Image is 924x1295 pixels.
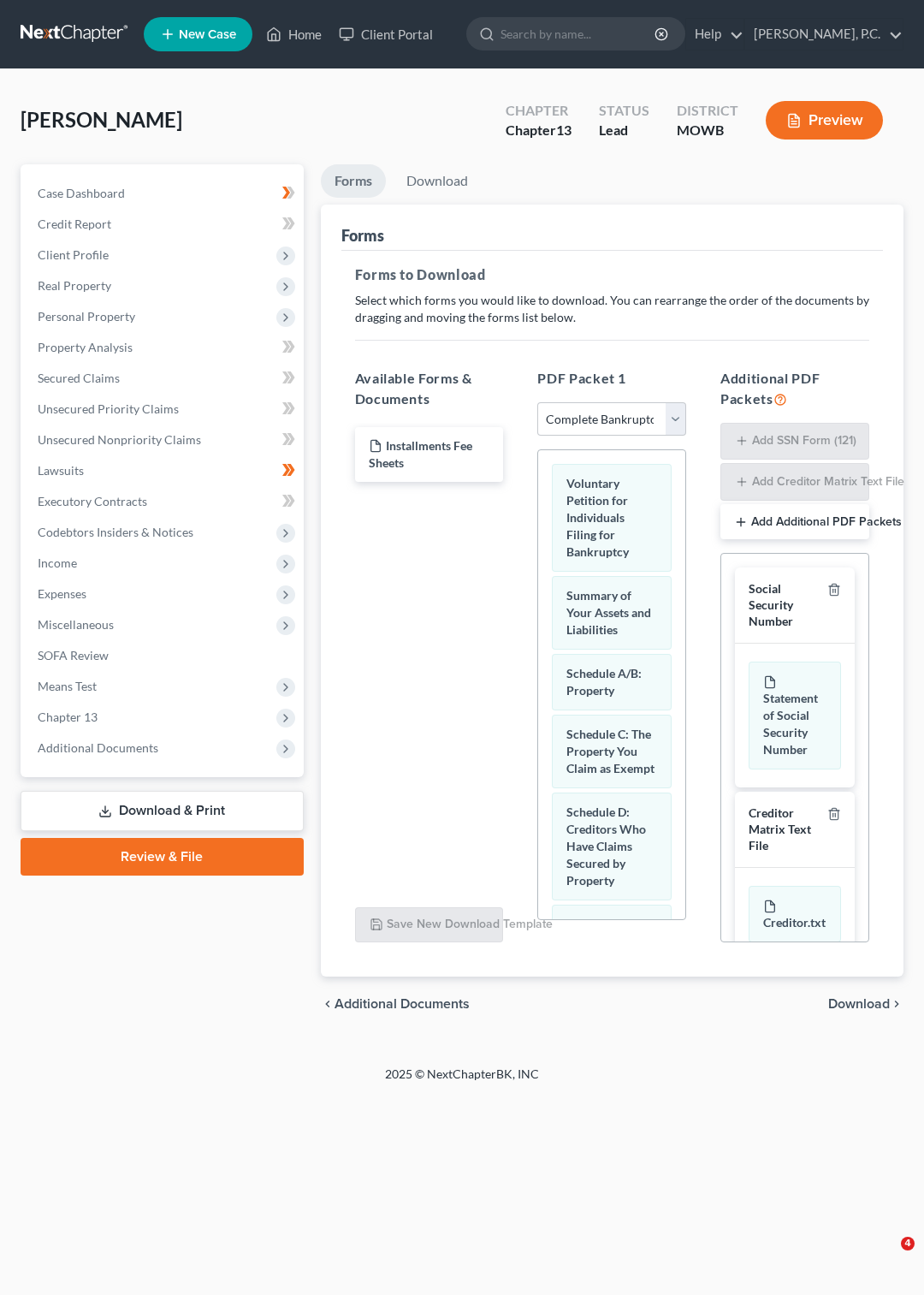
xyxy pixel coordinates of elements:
[500,18,657,50] input: Search by name...
[749,805,820,853] div: Creditor Matrix Text File
[24,455,304,486] a: Lawsuits
[38,617,114,632] span: Miscellaneous
[38,401,179,416] span: Unsecured Priority Claims
[38,679,97,693] span: Means Test
[677,121,738,140] div: MOWB
[749,662,841,769] div: Statement of Social Security Number
[766,101,883,140] button: Preview
[749,886,841,942] div: Creditor.txt
[24,332,304,363] a: Property Analysis
[38,710,98,724] span: Chapter 13
[566,805,646,888] span: Schedule D: Creditors Who Have Claims Secured by Property
[677,101,738,121] div: District
[566,476,629,559] span: Voluntary Petition for Individuals Filing for Bankruptcy
[24,640,304,671] a: SOFA Review
[38,340,133,354] span: Property Analysis
[24,394,304,425] a: Unsecured Priority Claims
[749,581,820,629] div: Social Security Number
[38,371,120,385] span: Secured Claims
[21,838,304,876] a: Review & File
[828,997,890,1011] span: Download
[38,432,201,447] span: Unsecured Nonpriority Claims
[745,19,903,50] a: [PERSON_NAME], P.C.
[38,648,109,662] span: SOFA Review
[720,504,869,540] button: Add Additional PDF Packets
[38,217,111,231] span: Credit Report
[355,292,869,326] p: Select which forms you would like to download. You can rearrange the order of the documents by dr...
[38,525,193,539] span: Codebtors Insiders & Notices
[566,588,651,637] span: Summary of Your Assets and Liabilities
[901,1237,915,1250] span: 4
[38,555,77,570] span: Income
[258,19,330,50] a: Home
[38,247,109,262] span: Client Profile
[720,368,869,409] h5: Additional PDF Packets
[720,463,869,501] button: Add Creditor Matrix Text File
[556,122,572,138] span: 13
[330,19,441,50] a: Client Portal
[24,178,304,209] a: Case Dashboard
[24,425,304,455] a: Unsecured Nonpriority Claims
[890,997,903,1011] i: chevron_right
[38,186,125,200] span: Case Dashboard
[38,586,86,601] span: Expenses
[21,791,304,831] a: Download & Print
[38,740,158,755] span: Additional Documents
[828,997,903,1011] button: Download chevron_right
[355,264,869,285] h5: Forms to Download
[599,121,649,140] div: Lead
[599,101,649,121] div: Status
[38,494,147,508] span: Executory Contracts
[355,907,504,943] button: Save New Download Template
[566,917,654,983] span: Schedule E/F: Creditors Who Have Unsecured Claims
[566,666,642,698] span: Schedule A/B: Property
[393,164,482,198] a: Download
[321,997,335,1011] i: chevron_left
[38,309,135,324] span: Personal Property
[866,1237,907,1278] iframe: Intercom live chat
[321,164,386,198] a: Forms
[179,28,236,41] span: New Case
[341,225,384,246] div: Forms
[537,368,686,389] h5: PDF Packet 1
[38,278,111,293] span: Real Property
[506,121,572,140] div: Chapter
[24,209,304,240] a: Credit Report
[21,107,182,132] span: [PERSON_NAME]
[506,101,572,121] div: Chapter
[686,19,743,50] a: Help
[566,727,654,775] span: Schedule C: The Property You Claim as Exempt
[38,463,84,478] span: Lawsuits
[355,368,504,409] h5: Available Forms & Documents
[369,438,472,470] span: Installments Fee Sheets
[335,997,470,1011] span: Additional Documents
[24,486,304,517] a: Executory Contracts
[321,997,470,1011] a: chevron_left Additional Documents
[720,423,869,460] button: Add SSN Form (121)
[24,363,304,394] a: Secured Claims
[51,1066,873,1096] div: 2025 © NextChapterBK, INC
